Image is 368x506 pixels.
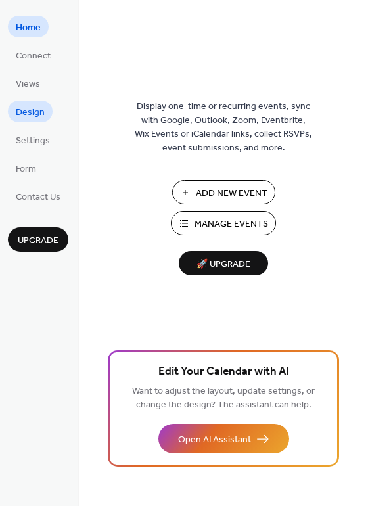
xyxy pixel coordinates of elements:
button: Manage Events [171,211,276,235]
button: Add New Event [172,180,275,204]
a: Design [8,101,53,122]
a: Home [8,16,49,37]
button: Open AI Assistant [158,424,289,453]
span: Manage Events [195,218,268,231]
span: Home [16,21,41,35]
span: Settings [16,134,50,148]
span: Form [16,162,36,176]
span: Want to adjust the layout, update settings, or change the design? The assistant can help. [132,382,315,414]
span: Design [16,106,45,120]
span: Edit Your Calendar with AI [158,363,289,381]
a: Form [8,157,44,179]
span: Open AI Assistant [178,433,251,447]
span: Add New Event [196,187,267,200]
span: Views [16,78,40,91]
span: Contact Us [16,191,60,204]
span: Upgrade [18,234,58,248]
button: Upgrade [8,227,68,252]
span: 🚀 Upgrade [187,256,260,273]
a: Connect [8,44,58,66]
a: Views [8,72,48,94]
button: 🚀 Upgrade [179,251,268,275]
a: Settings [8,129,58,150]
span: Connect [16,49,51,63]
span: Display one-time or recurring events, sync with Google, Outlook, Zoom, Eventbrite, Wix Events or ... [135,100,312,155]
a: Contact Us [8,185,68,207]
